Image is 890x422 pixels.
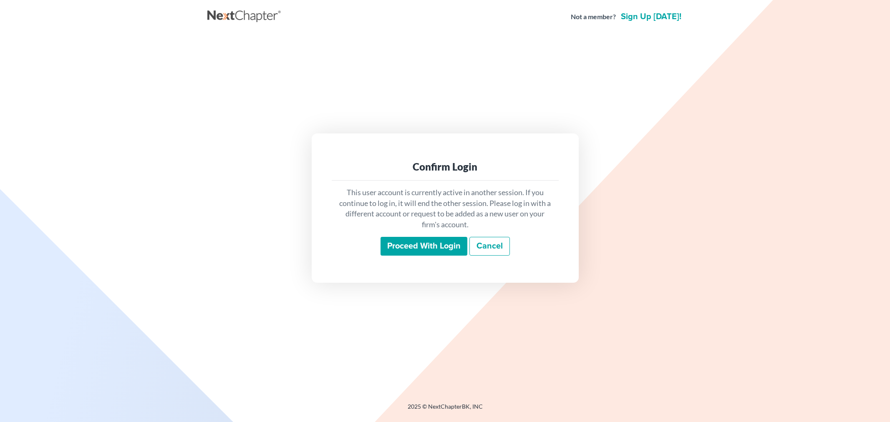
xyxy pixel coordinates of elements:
a: Sign up [DATE]! [619,13,683,21]
a: Cancel [469,237,510,256]
p: This user account is currently active in another session. If you continue to log in, it will end ... [338,187,552,230]
div: 2025 © NextChapterBK, INC [207,402,683,417]
strong: Not a member? [571,12,616,22]
div: Confirm Login [338,160,552,173]
input: Proceed with login [381,237,467,256]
